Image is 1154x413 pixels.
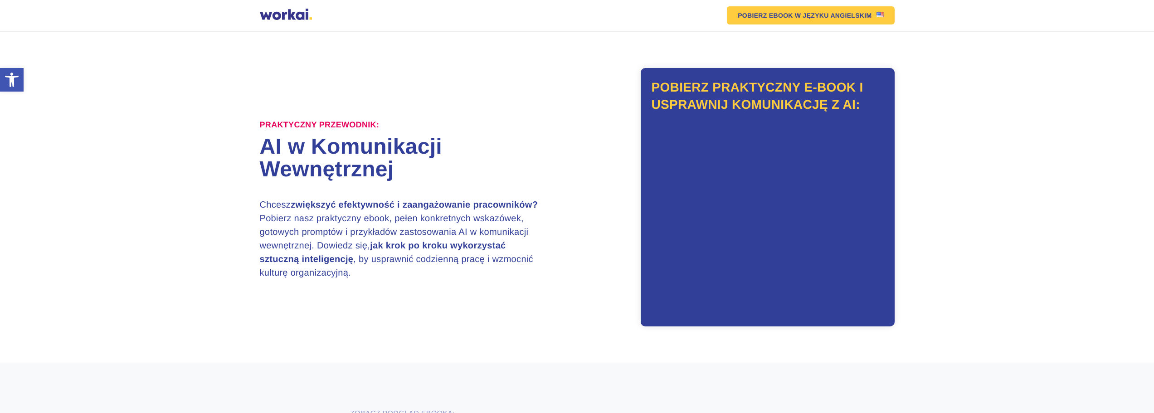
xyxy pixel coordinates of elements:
[260,120,380,130] label: Praktyczny przewodnik:
[291,200,538,210] strong: zwiększyć efektywność i zaangażowanie pracowników?
[727,6,894,24] a: POBIERZ EBOOKW JĘZYKU ANGIELSKIMUS flag
[738,12,793,19] em: POBIERZ EBOOK
[652,79,884,113] h2: Pobierz praktyczny e-book i usprawnij komunikację z AI:
[876,12,884,17] img: US flag
[260,198,545,280] h3: Chcesz Pobierz nasz praktyczny ebook, pełen konkretnych wskazówek, gotowych promptów i przykładów...
[260,241,506,264] strong: jak krok po kroku wykorzystać sztuczną inteligencję
[652,124,883,310] iframe: Form 0
[260,136,577,181] h1: AI w Komunikacji Wewnętrznej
